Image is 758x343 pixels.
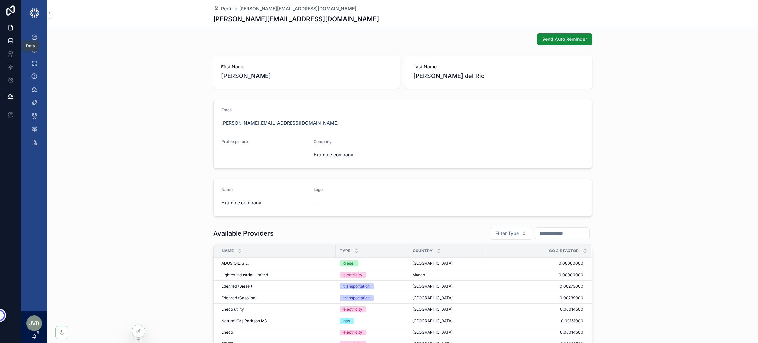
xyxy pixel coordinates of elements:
[343,295,370,301] div: transportation
[486,295,583,301] span: 0.00239000
[486,284,583,289] span: 0.00273000
[29,8,40,18] img: App logo
[26,43,35,49] div: Data
[343,306,362,312] div: electricity
[239,5,356,12] a: [PERSON_NAME][EMAIL_ADDRESS][DOMAIN_NAME]
[412,261,453,266] span: [GEOGRAPHIC_DATA]
[486,272,583,277] span: 0.00000000
[549,248,579,253] span: Co 2 E Factor
[314,151,353,158] span: Example company
[221,71,392,81] span: [PERSON_NAME]
[495,230,519,237] span: Filter Type
[221,307,244,312] span: Eneco utility
[537,33,592,45] button: Send Auto Reminder
[221,295,257,301] span: Edenred (Gasolina)
[221,107,232,112] span: Email
[213,229,274,238] h1: Available Providers
[413,64,584,70] span: Last Name
[221,261,249,266] span: ADOS OIL, S.L.
[343,318,350,324] div: gas
[412,295,453,301] span: [GEOGRAPHIC_DATA]
[413,248,433,253] span: Country
[412,272,425,277] span: Macao
[221,139,248,144] span: Profile picture
[486,307,583,312] span: 0.00014500
[221,199,308,206] span: Example company
[213,5,233,12] a: Perfil
[314,187,323,192] span: Logo
[486,261,583,266] span: 0.00000000
[413,71,584,81] span: [PERSON_NAME] del Rio
[221,284,252,289] span: Edenred (Diesel)
[221,120,339,126] a: [PERSON_NAME][EMAIL_ADDRESS][DOMAIN_NAME]
[343,260,354,266] div: diesel
[221,318,267,324] span: Natural Gas Parkson M3
[222,248,234,253] span: Name
[221,272,268,277] span: Lightex Industrial Limited
[340,248,350,253] span: Type
[221,5,233,12] span: Perfil
[412,318,453,324] span: [GEOGRAPHIC_DATA]
[490,227,532,240] button: Select Button
[412,330,453,335] span: [GEOGRAPHIC_DATA]
[343,283,370,289] div: transportation
[221,64,392,70] span: First Name
[343,272,362,278] div: electricity
[412,284,453,289] span: [GEOGRAPHIC_DATA]
[221,187,233,192] span: Name
[542,36,587,42] span: Send Auto Reminder
[486,318,583,324] span: 0.00151000
[412,307,453,312] span: [GEOGRAPHIC_DATA]
[221,151,225,158] span: --
[486,330,583,335] span: 0.00014500
[29,319,39,327] span: JVd
[21,26,47,157] div: scrollable content
[314,139,332,144] span: Company
[314,199,317,206] span: --
[343,330,362,335] div: electricity
[221,330,233,335] span: Eneco
[213,14,379,24] h1: [PERSON_NAME][EMAIL_ADDRESS][DOMAIN_NAME]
